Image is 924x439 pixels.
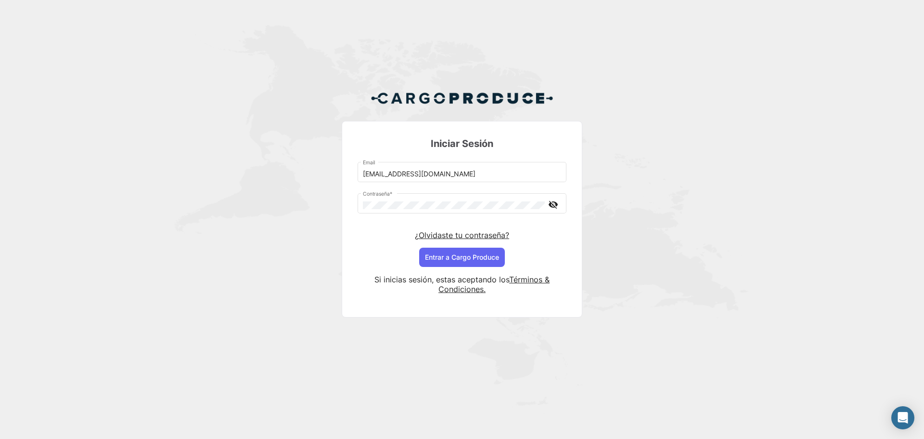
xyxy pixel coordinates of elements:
[891,406,914,429] div: Abrir Intercom Messenger
[363,170,562,178] input: Email
[419,248,505,267] button: Entrar a Cargo Produce
[438,275,550,294] a: Términos & Condiciones.
[358,137,566,150] h3: Iniciar Sesión
[547,199,559,211] mat-icon: visibility_off
[371,87,553,110] img: Cargo Produce Logo
[374,275,509,284] span: Si inicias sesión, estas aceptando los
[415,230,509,240] a: ¿Olvidaste tu contraseña?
